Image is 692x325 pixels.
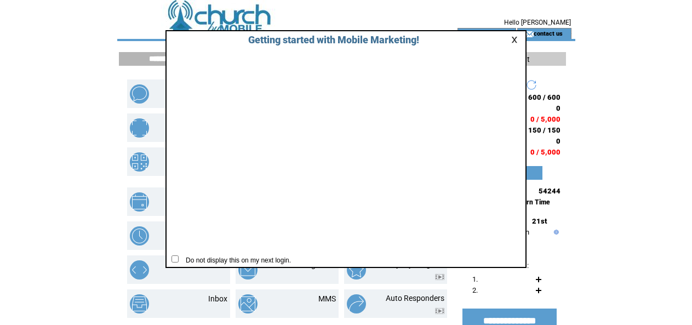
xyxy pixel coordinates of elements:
img: contact_us_icon.gif [525,30,534,38]
span: Getting started with Mobile Marketing! [237,34,419,45]
span: 54244 [539,187,561,195]
img: auto-responders.png [347,294,366,313]
span: 2. [472,286,478,294]
img: video.png [435,308,444,314]
img: text-blast.png [130,84,149,104]
span: 0 / 5,000 [530,115,561,123]
img: inbox.png [130,294,149,313]
a: MMS [318,294,336,303]
span: 0 [556,104,561,112]
img: loyalty-program.png [347,260,366,280]
a: Inbox [208,294,227,303]
img: video.png [435,274,444,280]
img: mobile-coupons.png [130,118,149,138]
span: Do not display this on my next login. [180,256,291,264]
img: qr-codes.png [130,152,149,172]
a: contact us [534,30,563,37]
span: Eastern Time [510,198,550,206]
span: 1. [472,275,478,283]
span: 150 / 150 [528,126,561,134]
span: Hello [PERSON_NAME] [504,19,571,26]
span: 21st [532,217,547,225]
span: 600 / 600 [528,93,561,101]
img: scheduled-tasks.png [130,226,149,246]
span: 0 / 5,000 [530,148,561,156]
img: help.gif [551,230,559,235]
img: mms.png [238,294,258,313]
img: email-integration.png [238,260,258,280]
span: 0 [556,137,561,145]
img: account_icon.gif [474,30,482,38]
a: Auto Responders [386,294,444,303]
img: web-forms.png [130,260,149,280]
img: appointments.png [130,192,149,212]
